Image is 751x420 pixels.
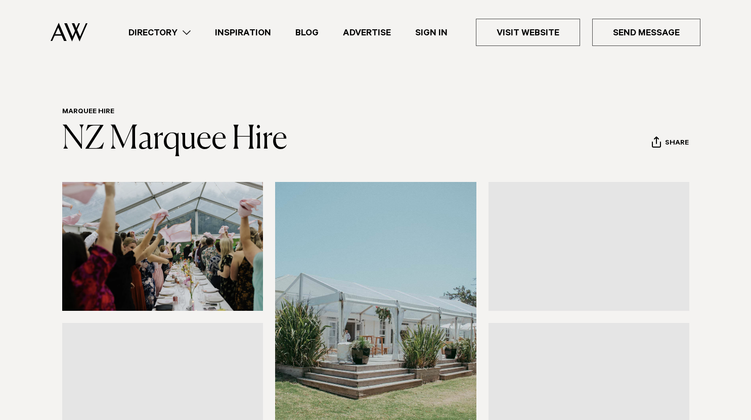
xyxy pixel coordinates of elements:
a: Sign In [403,26,460,39]
button: Share [651,136,689,151]
img: Auckland Weddings Logo [51,23,87,41]
a: Directory [116,26,203,39]
a: Advertise [331,26,403,39]
span: Share [665,139,689,149]
a: Blog [283,26,331,39]
a: Marquee Hire [62,108,114,116]
a: Send Message [592,19,700,46]
a: Inspiration [203,26,283,39]
a: Visit Website [476,19,580,46]
a: NZ Marquee Hire [62,123,287,156]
